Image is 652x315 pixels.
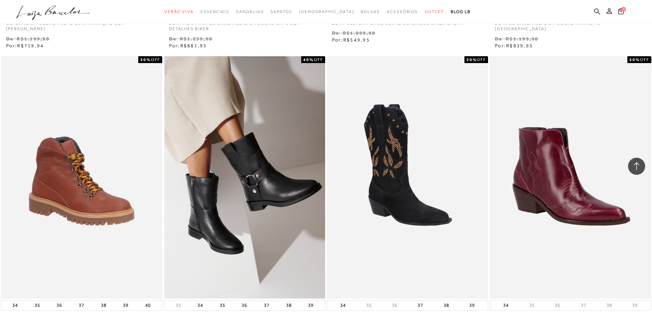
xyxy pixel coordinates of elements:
[174,302,183,308] button: 33
[236,9,264,14] span: Sandálias
[364,302,374,308] button: 35
[416,301,425,310] button: 37
[164,9,194,14] span: Verão Viva
[328,57,487,298] img: BOTA DE COWBOY EM CAMURÇA PRETA COM BORDADOS DOURADOS
[6,43,44,48] span: Por:
[630,302,640,308] button: 39
[640,57,649,62] span: OFF
[490,57,650,298] img: BOTA WESTERN CANO CURTO TINTO
[425,5,444,18] a: categoryNavScreenReaderText
[338,301,348,310] button: 34
[10,301,20,310] button: 34
[343,30,375,36] small: R$1.099,90
[466,57,477,62] strong: 30%
[328,57,487,298] a: BOTA DE COWBOY EM CAMURÇA PRETA COM BORDADOS DOURADOS BOTA DE COWBOY EM CAMURÇA PRETA COM BORDADO...
[306,301,316,310] button: 39
[270,9,292,14] span: Sapatos
[164,16,325,32] a: BOTA MONTARIA DE CANO MÉDIO EM COURO CAFÉ COM DETALHES BIKER
[604,302,614,308] button: 38
[495,36,502,41] small: De
[195,301,205,310] button: 34
[121,301,130,310] button: 39
[501,301,511,310] button: 34
[299,9,354,14] span: [DEMOGRAPHIC_DATA]
[201,5,229,18] a: categoryNavScreenReaderText
[477,57,486,62] span: OFF
[490,57,650,298] a: BOTA WESTERN CANO CURTO TINTO BOTA WESTERN CANO CURTO TINTO
[165,56,325,299] img: BOTA BIKER EM COURO PRETO
[387,5,418,18] a: categoryNavScreenReaderText
[180,43,207,48] span: R$881,93
[621,7,626,12] span: 0
[236,5,264,18] a: categoryNavScreenReaderText
[17,36,49,41] small: R$1.199,90
[180,36,213,41] small: R$1.259,90
[314,57,323,62] span: OFF
[387,9,418,14] span: Acessórios
[270,5,292,18] a: categoryNavScreenReaderText
[99,301,108,310] button: 38
[140,57,151,62] strong: 30%
[343,37,370,43] span: R$549,95
[616,8,626,17] button: 0
[425,9,444,14] span: Outlet
[54,301,64,310] button: 36
[169,43,207,48] span: Por:
[629,57,640,62] strong: 50%
[332,37,370,43] span: Por:
[553,302,562,308] button: 36
[164,5,194,18] a: categoryNavScreenReaderText
[303,57,314,62] strong: 40%
[527,302,537,308] button: 35
[467,301,477,310] button: 39
[490,16,651,32] a: BOTA DE CANO MÉDIO EM COURO MARROM E [GEOGRAPHIC_DATA]
[165,57,324,298] a: BOTA BIKER EM COURO PRETO
[17,43,44,48] span: R$719,94
[143,301,153,310] button: 40
[332,30,339,36] small: De
[6,36,13,41] small: De
[495,43,533,48] span: Por:
[240,301,249,310] button: 36
[201,9,229,14] span: Essenciais
[361,9,380,14] span: Bolsas
[1,16,162,32] a: COTURNO EM COURO PRETO DE AMARRAÇÃO COM [PERSON_NAME]
[33,301,42,310] button: 35
[2,57,162,298] img: BOTA DE CANO MÉDIO TRATORADA EM COURO CASTANHO
[77,301,86,310] button: 37
[299,5,354,18] a: noSubCategoriesText
[451,5,471,18] a: BLOG LB
[442,301,451,310] button: 38
[506,43,533,48] span: R$839,93
[579,302,588,308] button: 37
[451,9,471,14] span: BLOG LB
[262,301,271,310] button: 37
[218,301,227,310] button: 35
[390,302,399,308] button: 36
[284,301,294,310] button: 38
[2,57,162,298] a: BOTA DE CANO MÉDIO TRATORADA EM COURO CASTANHO BOTA DE CANO MÉDIO TRATORADA EM COURO CASTANHO
[169,36,176,41] small: De
[361,5,380,18] a: categoryNavScreenReaderText
[506,36,538,41] small: R$1.199,90
[151,57,160,62] span: OFF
